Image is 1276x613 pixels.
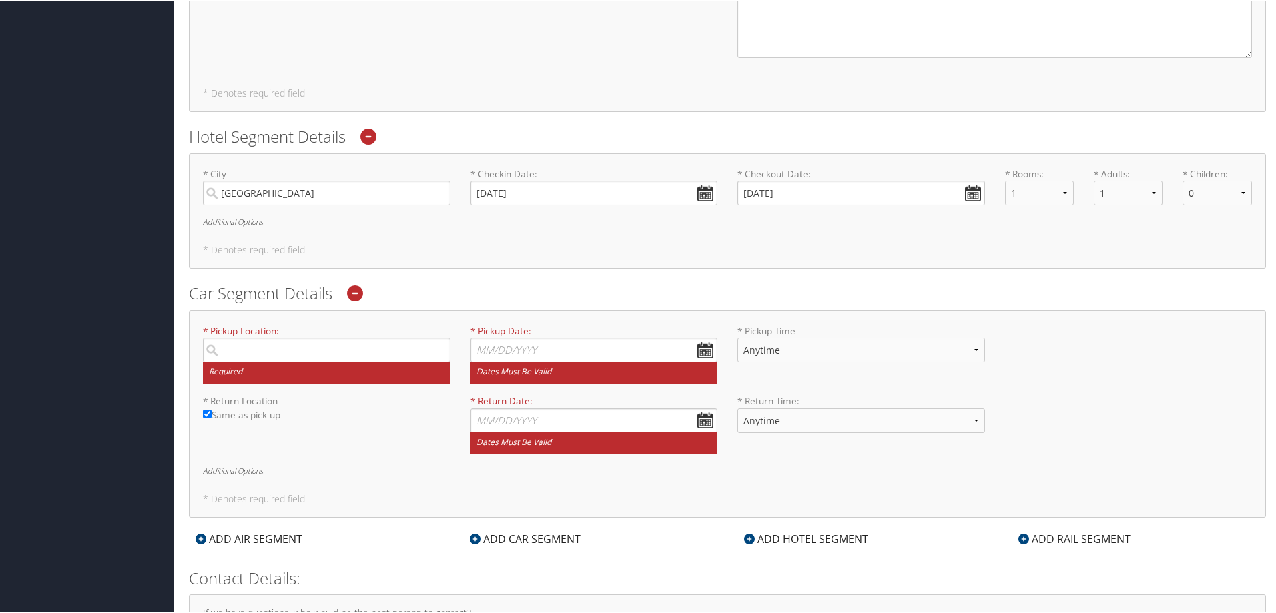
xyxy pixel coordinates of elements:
[1094,166,1163,179] label: * Adults:
[203,407,450,428] label: Same as pick-up
[737,393,985,442] label: * Return Time:
[189,281,1266,303] h2: Car Segment Details
[737,323,985,372] label: * Pickup Time
[737,179,985,204] input: * Checkout Date:
[470,431,718,453] small: Dates must be valid
[203,323,450,382] label: * Pickup Location:
[737,407,985,432] select: * Return Time:
[203,408,212,417] input: Same as pick-up
[203,393,450,406] label: * Return Location
[189,530,309,546] div: ADD AIR SEGMENT
[470,179,718,204] input: * Checkin Date:
[737,336,985,361] select: * Pickup Time
[203,87,1252,97] h5: * Denotes required field
[203,466,1252,473] h6: Additional Options:
[1183,166,1251,179] label: * Children:
[470,393,718,452] label: * Return Date:
[470,407,718,432] input: * Return Date:Dates must be valid
[737,166,985,204] label: * Checkout Date:
[1012,530,1137,546] div: ADD RAIL SEGMENT
[189,124,1266,147] h2: Hotel Segment Details
[470,360,718,382] small: Dates must be valid
[463,530,587,546] div: ADD CAR SEGMENT
[737,530,875,546] div: ADD HOTEL SEGMENT
[189,566,1266,588] h2: Contact Details:
[203,493,1252,502] h5: * Denotes required field
[470,336,718,361] input: * Pickup Date:Dates must be valid
[203,166,450,204] label: * City
[1005,166,1074,179] label: * Rooms:
[203,360,450,382] small: Required
[203,217,1252,224] h6: Additional Options:
[470,323,718,382] label: * Pickup Date:
[203,244,1252,253] h5: * Denotes required field
[470,166,718,204] label: * Checkin Date:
